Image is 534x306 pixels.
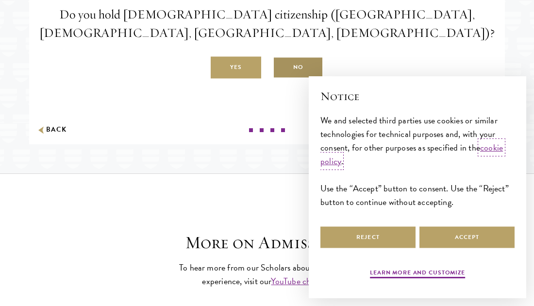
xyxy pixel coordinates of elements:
p: Do you hold [DEMOGRAPHIC_DATA] citizenship ([GEOGRAPHIC_DATA], [DEMOGRAPHIC_DATA], [GEOGRAPHIC_DA... [36,5,498,42]
label: No [273,57,323,79]
label: Yes [211,57,261,79]
h2: Notice [320,88,515,104]
h3: More on Admissions [117,232,417,253]
a: cookie policy [320,141,503,168]
a: YouTube channel [271,274,330,288]
button: Back [36,125,67,135]
p: To hear more from our Scholars about the student experience, visit our . [172,261,362,288]
div: We and selected third parties use cookies or similar technologies for technical purposes and, wit... [320,114,515,209]
button: Reject [320,226,416,248]
button: Accept [419,226,515,248]
button: Learn more and customize [370,268,465,280]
